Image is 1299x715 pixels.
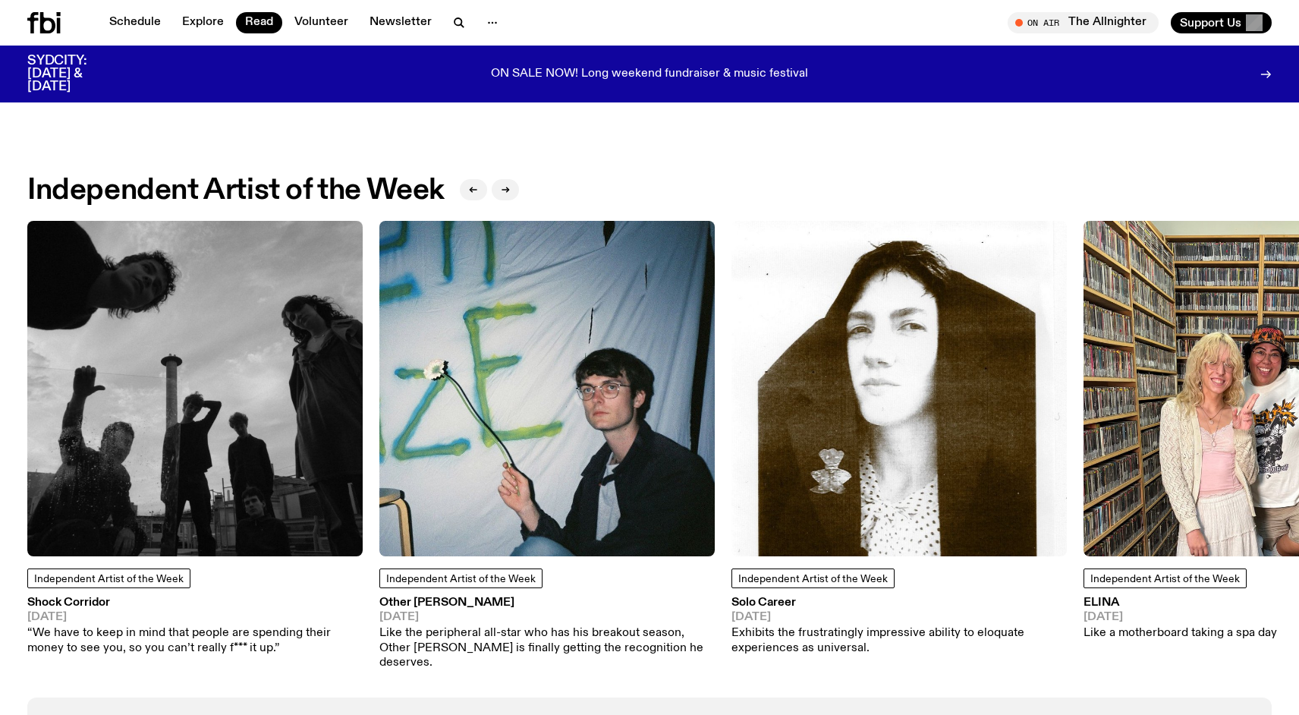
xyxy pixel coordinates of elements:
button: Support Us [1171,12,1272,33]
a: Read [236,12,282,33]
p: Like the peripheral all-star who has his breakout season, Other [PERSON_NAME] is finally getting ... [379,626,715,670]
h2: Independent Artist of the Week [27,177,445,204]
img: A black and white image of the six members of Shock Corridor, cast slightly in shadow [27,221,363,556]
p: Like a motherboard taking a spa day [1084,626,1277,641]
a: Other [PERSON_NAME][DATE]Like the peripheral all-star who has his breakout season, Other [PERSON_... [379,597,715,670]
h3: Other [PERSON_NAME] [379,597,715,609]
a: Independent Artist of the Week [27,569,190,588]
a: Shock Corridor[DATE]“We have to keep in mind that people are spending their money to see you, so ... [27,597,363,656]
a: Independent Artist of the Week [1084,569,1247,588]
span: [DATE] [1084,612,1277,623]
button: On AirThe Allnighter [1008,12,1159,33]
a: Independent Artist of the Week [379,569,543,588]
span: Independent Artist of the Week [34,574,184,584]
p: ON SALE NOW! Long weekend fundraiser & music festival [491,68,808,81]
a: Volunteer [285,12,357,33]
span: Independent Artist of the Week [738,574,888,584]
a: Solo Career[DATE]Exhibits the frustratingly impressive ability to eloquate experiences as universal. [731,597,1067,656]
a: Newsletter [360,12,441,33]
a: Explore [173,12,233,33]
h3: SYDCITY: [DATE] & [DATE] [27,55,124,93]
a: Schedule [100,12,170,33]
span: [DATE] [379,612,715,623]
img: Other Joe sits to the right of frame, eyes acast, holding a flower with a long stem. He is sittin... [379,221,715,556]
a: Independent Artist of the Week [731,569,895,588]
span: [DATE] [731,612,1067,623]
p: “We have to keep in mind that people are spending their money to see you, so you can’t really f**... [27,626,363,655]
a: ELINA[DATE]Like a motherboard taking a spa day [1084,597,1277,641]
span: [DATE] [27,612,363,623]
span: Independent Artist of the Week [1090,574,1240,584]
h3: ELINA [1084,597,1277,609]
span: Support Us [1180,16,1241,30]
img: A slightly sepia tinged, black and white portrait of Solo Career. She is looking at the camera wi... [731,221,1067,556]
span: Independent Artist of the Week [386,574,536,584]
h3: Solo Career [731,597,1067,609]
h3: Shock Corridor [27,597,363,609]
p: Exhibits the frustratingly impressive ability to eloquate experiences as universal. [731,626,1067,655]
